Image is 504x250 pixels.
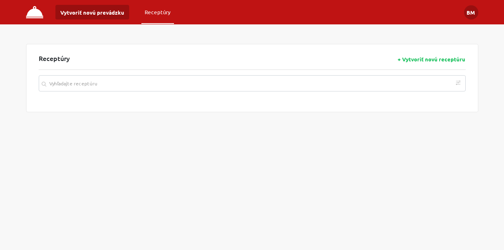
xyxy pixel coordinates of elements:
[464,5,478,20] button: BM
[397,56,466,63] button: + Vytvoriť novú receptúru
[39,75,466,91] input: Vyhľadajte receptúru
[26,6,44,18] img: FUDOMA
[453,78,463,88] button: Filter receptúr
[55,5,129,20] button: Vytvoriť novú prevádzku
[39,54,466,70] div: Receptúry
[141,5,174,20] a: Receptúry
